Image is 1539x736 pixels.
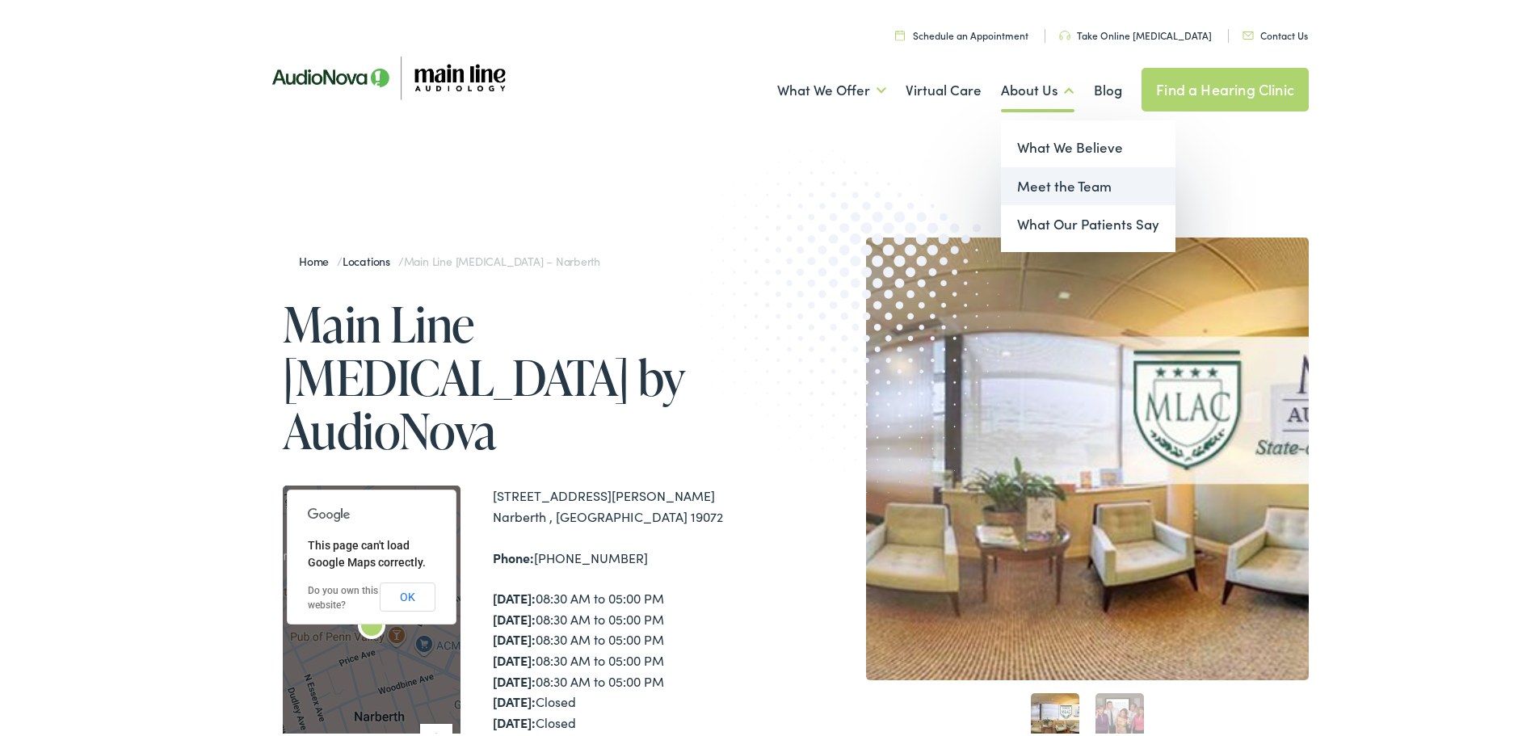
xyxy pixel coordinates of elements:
a: About Us [1001,57,1074,117]
a: Home [299,250,337,266]
img: utility icon [1243,28,1254,36]
div: [STREET_ADDRESS][PERSON_NAME] Narberth , [GEOGRAPHIC_DATA] 19072 [493,482,776,524]
a: What We Believe [1001,125,1175,164]
strong: [DATE]: [493,627,536,645]
h1: Main Line [MEDICAL_DATA] by AudioNova [283,294,776,454]
a: Schedule an Appointment [895,25,1028,39]
a: What Our Patients Say [1001,202,1175,241]
a: Locations [343,250,398,266]
a: Take Online [MEDICAL_DATA] [1059,25,1212,39]
img: utility icon [895,27,905,37]
strong: [DATE]: [493,669,536,687]
a: What We Offer [777,57,886,117]
a: Virtual Care [906,57,982,117]
div: 08:30 AM to 05:00 PM 08:30 AM to 05:00 PM 08:30 AM to 05:00 PM 08:30 AM to 05:00 PM 08:30 AM to 0... [493,585,776,730]
span: / / [299,250,600,266]
img: utility icon [1059,27,1070,37]
div: Main Line Audiology by AudioNova [352,605,391,644]
a: Blog [1094,57,1122,117]
button: OK [380,579,435,608]
a: Do you own this website? [308,582,378,608]
span: Main Line [MEDICAL_DATA] – Narberth [404,250,600,266]
a: Contact Us [1243,25,1308,39]
strong: [DATE]: [493,689,536,707]
strong: [DATE]: [493,710,536,728]
strong: [DATE]: [493,586,536,604]
strong: Phone: [493,545,534,563]
div: [PHONE_NUMBER] [493,545,776,566]
strong: [DATE]: [493,607,536,625]
a: Find a Hearing Clinic [1142,65,1309,108]
strong: [DATE]: [493,648,536,666]
span: This page can't load Google Maps correctly. [308,536,426,566]
a: Meet the Team [1001,164,1175,203]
